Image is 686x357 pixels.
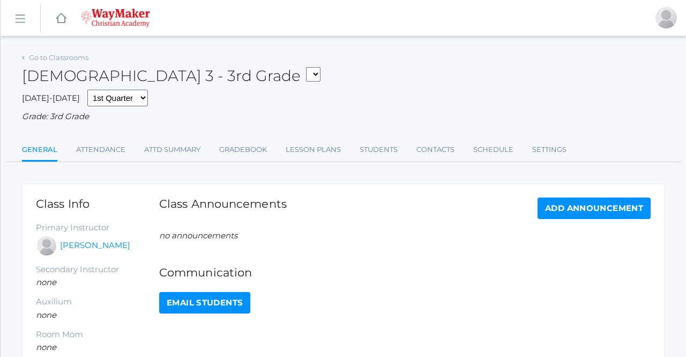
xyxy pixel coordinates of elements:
em: none [36,277,56,287]
h1: Communication [159,266,651,279]
em: none [36,310,56,320]
a: Attendance [76,139,125,161]
div: Josh Bennett [36,235,57,257]
em: none [36,342,56,352]
a: Lesson Plans [286,139,341,161]
h5: Auxilium [36,297,159,307]
a: Contacts [416,139,454,161]
div: Grade: 3rd Grade [22,111,665,123]
a: [PERSON_NAME] [60,239,130,252]
a: General [22,139,57,162]
a: Email Students [159,292,250,314]
a: Gradebook [219,139,267,161]
h1: Class Announcements [159,198,287,216]
h5: Primary Instructor [36,223,159,232]
a: Attd Summary [144,139,200,161]
span: [DATE]-[DATE] [22,93,80,103]
img: waymaker-logo-stack-white-1602f2b1af18da31a5905e9982d058868370996dac5278e84edea6dabf9a3315.png [81,9,150,27]
h5: Secondary Instructor [36,265,159,274]
a: Go to Classrooms [29,53,88,62]
h1: Class Info [36,198,159,210]
h2: [DEMOGRAPHIC_DATA] 3 - 3rd Grade [22,68,320,84]
em: no announcements [159,230,237,241]
a: Students [360,139,398,161]
a: Settings [532,139,566,161]
a: Add Announcement [538,198,651,219]
div: Josh Bennett [655,7,677,28]
h5: Room Mom [36,330,159,339]
a: Schedule [473,139,513,161]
